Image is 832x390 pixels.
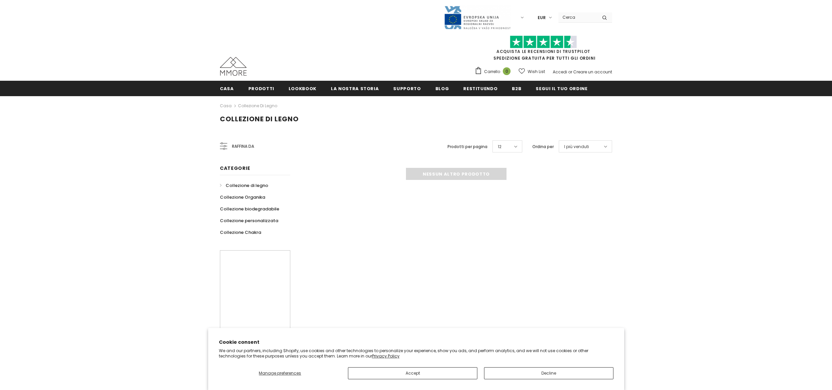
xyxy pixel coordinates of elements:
[512,81,521,96] a: B2B
[331,85,379,92] span: La nostra storia
[220,226,261,238] a: Collezione Chakra
[220,102,232,110] a: Casa
[289,81,316,96] a: Lookbook
[496,49,590,54] a: Acquista le recensioni di TrustPilot
[331,81,379,96] a: La nostra storia
[220,180,268,191] a: Collezione di legno
[220,191,265,203] a: Collezione Organika
[259,370,301,376] span: Manage preferences
[564,143,589,150] span: I più venduti
[484,367,613,379] button: Decline
[553,69,567,75] a: Accedi
[372,353,400,359] a: Privacy Policy
[498,143,501,150] span: 12
[528,68,545,75] span: Wish List
[219,367,341,379] button: Manage preferences
[536,85,587,92] span: Segui il tuo ordine
[568,69,572,75] span: or
[248,85,274,92] span: Prodotti
[220,206,279,212] span: Collezione biodegradabile
[220,114,299,124] span: Collezione di legno
[444,14,511,20] a: Javni Razpis
[512,85,521,92] span: B2B
[238,103,277,109] a: Collezione di legno
[348,367,477,379] button: Accept
[463,85,497,92] span: Restituendo
[220,203,279,215] a: Collezione biodegradabile
[289,85,316,92] span: Lookbook
[232,143,254,150] span: Raffina da
[435,81,449,96] a: Blog
[475,39,612,61] span: SPEDIZIONE GRATUITA PER TUTTI GLI ORDINI
[558,12,597,22] input: Search Site
[393,81,421,96] a: supporto
[484,68,500,75] span: Carrello
[475,67,514,77] a: Carrello 0
[448,143,487,150] label: Prodotti per pagina
[220,57,247,76] img: Casi MMORE
[463,81,497,96] a: Restituendo
[393,85,421,92] span: supporto
[503,67,511,75] span: 0
[538,14,546,21] span: EUR
[444,5,511,30] img: Javni Razpis
[536,81,587,96] a: Segui il tuo ordine
[435,85,449,92] span: Blog
[220,85,234,92] span: Casa
[519,66,545,77] a: Wish List
[219,348,613,359] p: We and our partners, including Shopify, use cookies and other technologies to personalize your ex...
[220,217,278,224] span: Collezione personalizzata
[248,81,274,96] a: Prodotti
[220,81,234,96] a: Casa
[226,182,268,189] span: Collezione di legno
[220,194,265,200] span: Collezione Organika
[573,69,612,75] a: Creare un account
[220,215,278,226] a: Collezione personalizzata
[510,36,577,49] img: Fidati di Pilot Stars
[219,339,613,346] h2: Cookie consent
[220,229,261,236] span: Collezione Chakra
[220,165,250,172] span: Categorie
[532,143,554,150] label: Ordina per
